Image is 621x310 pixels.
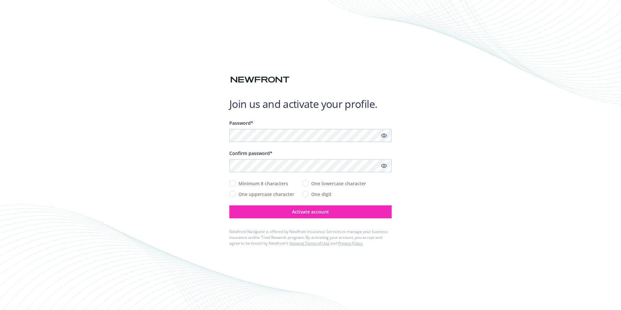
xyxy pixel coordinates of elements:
[229,159,392,172] input: Confirm your unique password...
[229,74,291,85] img: Newfront logo
[311,191,332,198] span: One digit
[380,132,388,139] a: Show password
[229,129,392,142] input: Enter a unique password...
[292,209,329,215] span: Activate account
[229,229,392,246] div: Newfront Navigator is offered by Newfront Insurance Services to manage your business insurance an...
[229,97,392,110] h1: Join us and activate your profile.
[238,191,294,198] span: One uppercase character
[229,205,392,218] button: Activate account
[229,150,272,156] span: Confirm password*
[380,162,388,170] a: Show password
[311,180,366,187] span: One lowercase character
[229,120,253,126] span: Password*
[238,180,288,187] span: Minimum 8 characters
[338,240,362,246] a: Privacy Policy
[289,240,329,246] a: General Terms of Use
